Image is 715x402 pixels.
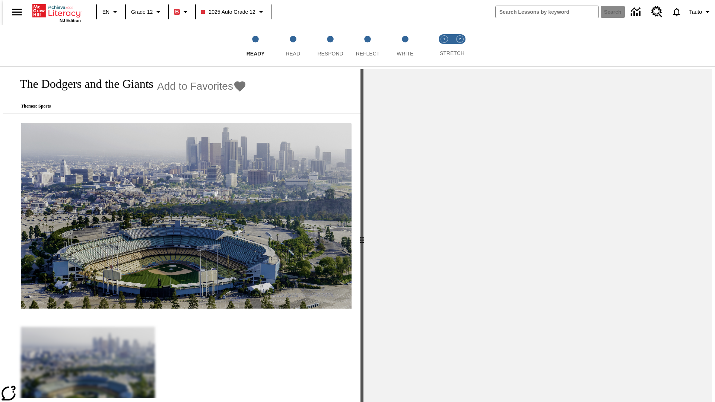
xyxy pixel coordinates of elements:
span: NJ Edition [60,18,81,23]
button: Profile/Settings [686,5,715,19]
button: Stretch Read step 1 of 2 [433,25,455,66]
button: Class: 2025 Auto Grade 12, Select your class [198,5,268,19]
span: Tauto [689,8,702,16]
div: reading [3,69,360,398]
button: Stretch Respond step 2 of 2 [449,25,471,66]
span: Write [397,51,413,57]
span: Respond [317,51,343,57]
div: Press Enter or Spacebar and then press right and left arrow keys to move the slider [360,69,363,402]
div: Home [32,3,81,23]
button: Read step 2 of 5 [271,25,314,66]
a: Notifications [667,2,686,22]
text: 1 [443,37,445,41]
span: Add to Favorites [157,80,233,92]
button: Language: EN, Select a language [99,5,123,19]
span: B [175,7,179,16]
button: Ready step 1 of 5 [234,25,277,66]
span: Grade 12 [131,8,153,16]
button: Reflect step 4 of 5 [346,25,389,66]
button: Respond step 3 of 5 [309,25,352,66]
span: 2025 Auto Grade 12 [201,8,255,16]
button: Add to Favorites - The Dodgers and the Giants [157,80,247,93]
text: 2 [459,37,461,41]
div: activity [363,69,712,402]
button: Boost Class color is red. Change class color [171,5,193,19]
span: STRETCH [440,50,464,56]
input: search field [496,6,598,18]
span: EN [102,8,109,16]
span: Reflect [356,51,380,57]
a: Resource Center, Will open in new tab [647,2,667,22]
span: Ready [247,51,265,57]
h1: The Dodgers and the Giants [12,77,153,91]
img: Dodgers stadium. [21,123,352,309]
button: Open side menu [6,1,28,23]
p: Themes: Sports [12,103,247,109]
span: Read [286,51,300,57]
button: Write step 5 of 5 [384,25,427,66]
a: Data Center [626,2,647,22]
button: Grade: Grade 12, Select a grade [128,5,166,19]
